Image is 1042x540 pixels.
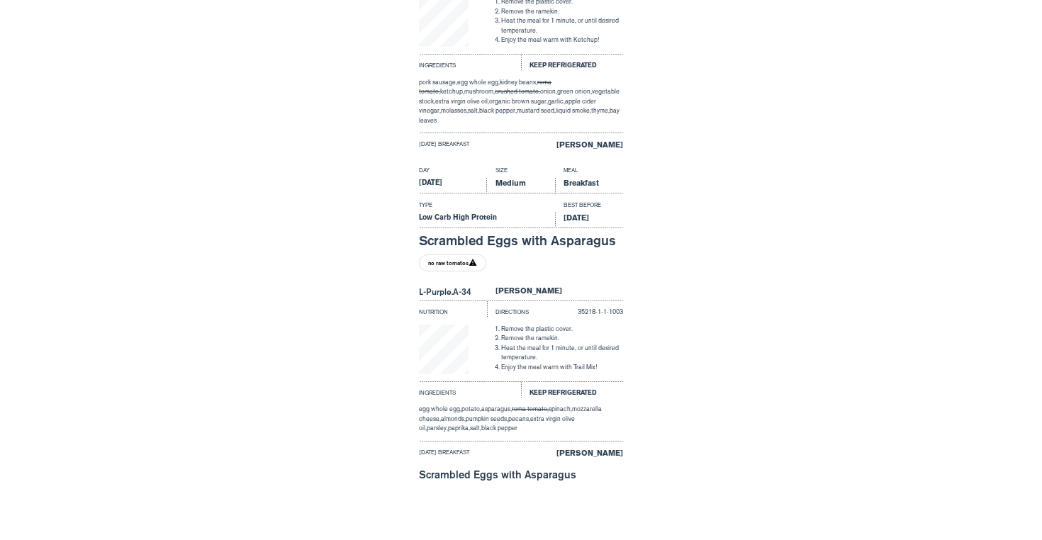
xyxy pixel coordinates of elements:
[481,405,512,412] span: asparagus,
[487,178,555,193] div: Medium
[501,325,623,334] li: Remove the plastic cover.
[464,88,495,95] span: mushroom,
[557,88,592,95] span: green onion,
[419,405,461,412] span: egg whole egg,
[466,415,508,422] span: pumpkin seeds,
[441,415,466,422] span: almonds,
[521,448,623,463] div: [PERSON_NAME]
[419,235,623,248] div: Scrambled Eggs with Asparagus
[427,424,448,432] span: parsley,
[555,166,623,178] div: Meal
[419,300,487,317] div: Nutrition
[479,107,517,114] span: black pepper,
[419,178,487,193] div: [DATE]
[419,201,555,213] div: Type
[548,98,565,105] span: garlic,
[481,424,517,432] span: black pepper
[487,286,623,301] div: [PERSON_NAME]
[512,405,549,412] span: roma tomato,
[501,7,623,17] li: Remove the ramekin.
[540,88,557,95] span: onion,
[419,286,487,301] div: L-Purple.A-34
[468,107,479,114] span: salt,
[549,405,572,412] span: spinach,
[501,363,623,373] li: Enjoy the meal warm with Trail Mix!
[517,107,556,114] span: mustard seed,
[500,79,537,86] span: kidney beans,
[419,140,521,155] div: [DATE] breakfast
[419,88,620,105] span: vegetable stock,
[419,107,620,124] span: bay leaves
[521,140,623,155] div: [PERSON_NAME]
[435,98,489,105] span: extra virgin olive oil,
[508,415,530,422] span: pecans,
[495,88,540,95] span: crushed tomato,
[501,334,623,344] li: Remove the ramekin.
[441,107,468,114] span: molasses,
[555,201,623,213] div: Best Before
[419,381,521,398] div: Ingredients
[419,448,521,463] div: [DATE] breakfast
[470,424,481,432] span: salt,
[591,107,610,114] span: thyme,
[501,344,623,363] li: Heat the meal for 1 minute, or until desired temperature.
[419,213,555,228] div: Low Carb High Protein
[578,308,623,315] span: 35218-1-1-1003
[440,88,464,95] span: ketchup,
[555,213,623,228] div: [DATE]
[448,424,470,432] span: paprika,
[501,16,623,35] li: Heat the meal for 1 minute, or until desired temperature.
[521,381,623,398] div: Keep Refrigerated
[428,255,477,271] span: no raw tomatos
[419,405,602,422] span: mozzarella cheese,
[521,54,623,71] div: Keep Refrigerated
[501,35,623,45] li: Enjoy the meal warm with Ketchup!
[487,166,555,178] div: Size
[461,405,481,412] span: potato,
[556,107,591,114] span: liquid smoke,
[489,98,548,105] span: organic brown sugar,
[419,166,487,178] div: Day
[555,178,623,193] div: Breakfast
[487,300,555,317] div: Directions
[457,79,500,86] span: egg whole egg,
[419,79,457,86] span: pork sausage,
[419,470,623,480] div: Scrambled Eggs with Asparagus
[419,54,521,71] div: Ingredients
